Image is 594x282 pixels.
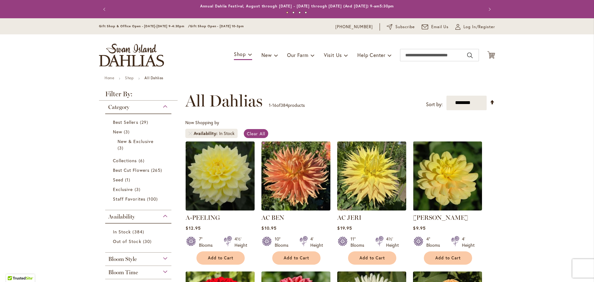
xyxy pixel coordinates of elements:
[186,206,255,212] a: A-Peeling
[413,225,425,231] span: $9.95
[261,206,330,212] a: AC BEN
[108,104,129,111] span: Category
[286,11,288,14] button: 1 of 4
[287,52,308,58] span: Our Farm
[299,11,301,14] button: 3 of 4
[395,24,415,30] span: Subscribe
[219,130,235,137] div: In Stock
[132,228,145,235] span: 384
[422,24,449,30] a: Email Us
[463,24,495,30] span: Log In/Register
[139,157,146,164] span: 6
[108,256,137,262] span: Bloom Style
[99,24,190,28] span: Gift Shop & Office Open - [DATE]-[DATE] 9-4:30pm /
[324,52,342,58] span: Visit Us
[196,251,245,265] button: Add to Cart
[337,141,406,210] img: AC Jeri
[426,99,443,110] label: Sort by:
[272,251,321,265] button: Add to Cart
[113,196,165,202] a: Staff Favorites
[135,186,142,193] span: 3
[305,11,307,14] button: 4 of 4
[413,214,468,221] a: [PERSON_NAME]
[275,236,292,248] div: 10" Blooms
[99,91,178,101] strong: Filter By:
[113,196,145,202] span: Staff Favorites
[144,76,163,80] strong: All Dahlias
[188,132,192,135] a: Remove Availability In Stock
[247,131,265,137] span: Clear All
[113,176,165,183] a: Seed
[113,238,165,245] a: Out of Stock 30
[269,100,305,110] p: - of products
[113,238,141,244] span: Out of Stock
[113,229,131,235] span: In Stock
[337,225,352,231] span: $19.95
[337,206,406,212] a: AC Jeri
[194,130,219,137] span: Availability
[186,141,255,210] img: A-Peeling
[387,24,415,30] a: Subscribe
[113,177,123,183] span: Seed
[413,141,482,210] img: AHOY MATEY
[113,186,133,192] span: Exclusive
[124,128,131,135] span: 3
[118,138,153,144] span: New & Exclusive
[118,145,125,151] span: 3
[426,236,444,248] div: 4" Blooms
[348,251,396,265] button: Add to Cart
[200,4,394,8] a: Annual Dahlia Festival, August through [DATE] - [DATE] through [DATE] (And [DATE]) 9-am5:30pm
[455,24,495,30] a: Log In/Register
[462,236,475,248] div: 4' Height
[113,128,165,135] a: New
[292,11,295,14] button: 2 of 4
[413,206,482,212] a: AHOY MATEY
[118,138,161,151] a: New &amp; Exclusive
[199,236,216,248] div: 7" Blooms
[108,269,138,276] span: Bloom Time
[424,251,472,265] button: Add to Cart
[125,76,134,80] a: Shop
[244,129,268,138] a: Clear All
[151,167,164,173] span: 265
[125,176,132,183] span: 1
[113,158,137,163] span: Collections
[208,255,233,261] span: Add to Cart
[357,52,385,58] span: Help Center
[113,186,165,193] a: Exclusive
[337,214,361,221] a: AC JERI
[140,119,150,125] span: 29
[284,255,309,261] span: Add to Cart
[113,129,122,135] span: New
[190,24,244,28] span: Gift Shop Open - [DATE] 10-3pm
[281,102,288,108] span: 384
[105,76,114,80] a: Home
[234,51,246,57] span: Shop
[435,255,461,261] span: Add to Cart
[261,141,330,210] img: AC BEN
[113,157,165,164] a: Collections
[310,236,323,248] div: 4' Height
[147,196,159,202] span: 100
[113,167,149,173] span: Best Cut Flowers
[261,52,272,58] span: New
[99,3,111,15] button: Previous
[431,24,449,30] span: Email Us
[108,213,135,220] span: Availability
[261,214,284,221] a: AC BEN
[351,236,368,248] div: 11" Blooms
[185,119,219,125] span: Now Shopping by
[186,225,200,231] span: $12.95
[235,236,247,248] div: 4½' Height
[386,236,399,248] div: 4½' Height
[113,228,165,235] a: In Stock 384
[185,92,263,110] span: All Dahlias
[261,225,276,231] span: $10.95
[99,44,164,67] a: store logo
[483,3,495,15] button: Next
[143,238,153,245] span: 30
[359,255,385,261] span: Add to Cart
[113,167,165,173] a: Best Cut Flowers
[272,102,277,108] span: 16
[269,102,271,108] span: 1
